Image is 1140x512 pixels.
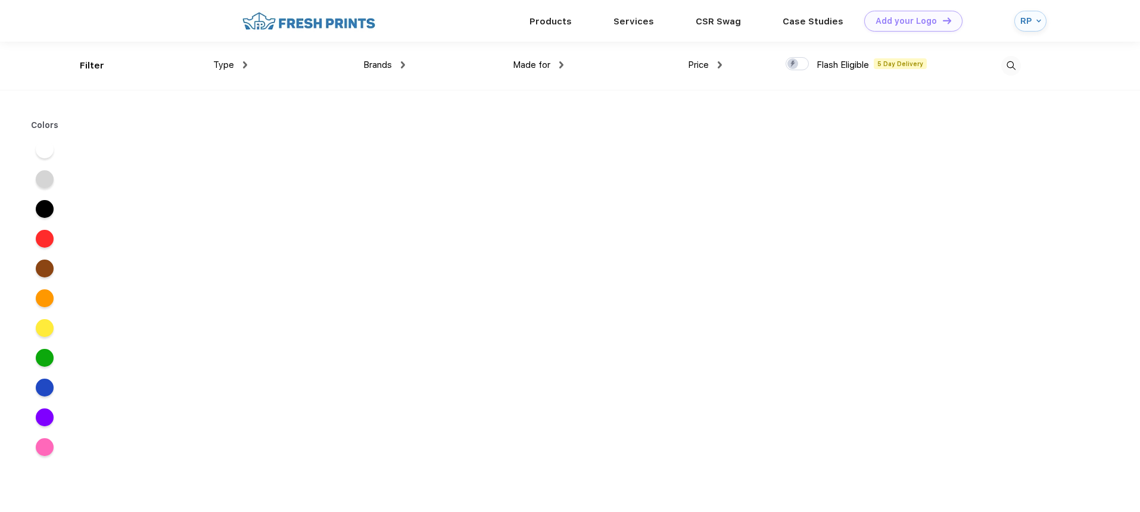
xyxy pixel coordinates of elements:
[1036,18,1041,23] img: arrow_down_blue.svg
[22,119,68,132] div: Colors
[239,11,379,32] img: fo%20logo%202.webp
[529,16,572,27] a: Products
[213,60,234,70] span: Type
[243,61,247,68] img: dropdown.png
[817,60,869,70] span: Flash Eligible
[943,17,951,24] img: DT
[876,16,937,26] div: Add your Logo
[718,61,722,68] img: dropdown.png
[401,61,405,68] img: dropdown.png
[80,59,104,73] div: Filter
[1001,56,1021,76] img: desktop_search.svg
[613,16,654,27] a: Services
[363,60,392,70] span: Brands
[513,60,550,70] span: Made for
[1020,16,1033,26] div: RP
[559,61,563,68] img: dropdown.png
[696,16,741,27] a: CSR Swag
[688,60,709,70] span: Price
